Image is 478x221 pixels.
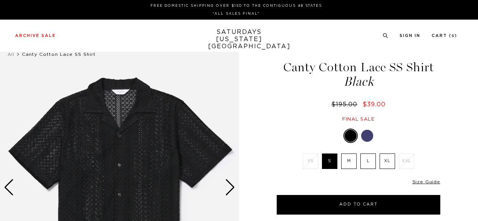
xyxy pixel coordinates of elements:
[225,179,235,196] div: Next slide
[18,11,454,17] p: *ALL SALES FINAL*
[276,116,441,123] div: Final sale
[380,153,395,169] label: XL
[432,34,457,38] a: Cart (6)
[412,180,440,184] a: Size Guide
[360,153,376,169] label: L
[452,34,455,38] small: 6
[400,34,420,38] a: Sign In
[15,34,56,38] a: Archive Sale
[322,153,337,169] label: S
[277,195,440,215] button: Add to Cart
[18,3,454,9] p: FREE DOMESTIC SHIPPING OVER $150 TO THE CONTIGUOUS 48 STATES
[276,75,441,88] span: Black
[22,52,96,57] span: Canty Cotton Lace SS Shirt
[276,61,441,88] h1: Canty Cotton Lace SS Shirt
[8,52,14,57] a: All
[208,29,270,50] a: SATURDAYS[US_STATE][GEOGRAPHIC_DATA]
[341,153,357,169] label: M
[4,179,14,196] div: Previous slide
[331,101,360,107] del: $195.00
[363,101,386,107] span: $39.00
